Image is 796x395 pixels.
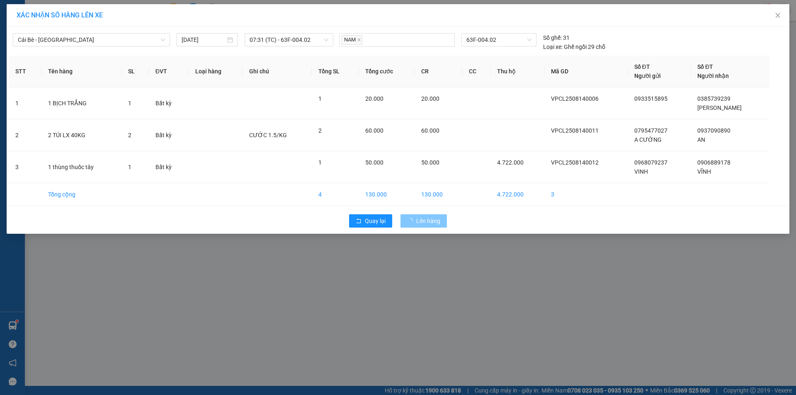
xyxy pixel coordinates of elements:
[41,183,121,206] td: Tổng cộng
[544,183,627,206] td: 3
[634,95,667,102] span: 0933515895
[128,100,131,107] span: 1
[359,183,415,206] td: 130.000
[634,159,667,166] span: 0968079237
[318,127,322,134] span: 2
[543,42,605,51] div: Ghế ngồi 29 chỗ
[415,183,462,206] td: 130.000
[9,56,41,87] th: STT
[697,159,730,166] span: 0906889178
[466,34,531,46] span: 63F-004.02
[312,56,359,87] th: Tổng SL
[634,73,661,79] span: Người gửi
[249,132,287,138] span: CƯỚC 1.5/KG
[149,56,189,87] th: ĐVT
[182,35,226,44] input: 14/08/2025
[697,136,705,143] span: AN
[9,151,41,183] td: 3
[697,104,742,111] span: [PERSON_NAME]
[697,63,713,70] span: Số ĐT
[349,214,392,228] button: rollbackQuay lại
[634,168,648,175] span: VINH
[312,183,359,206] td: 4
[490,56,545,87] th: Thu hộ
[421,95,439,102] span: 20.000
[634,136,662,143] span: A CƯỜNG
[365,159,383,166] span: 50.000
[356,218,362,225] span: rollback
[551,127,599,134] span: VPCL2508140011
[149,119,189,151] td: Bất kỳ
[634,63,650,70] span: Số ĐT
[189,56,242,87] th: Loại hàng
[551,159,599,166] span: VPCL2508140012
[359,56,415,87] th: Tổng cước
[766,4,789,27] button: Close
[697,95,730,102] span: 0385739239
[697,73,729,79] span: Người nhận
[407,218,416,224] span: loading
[121,56,148,87] th: SL
[421,159,439,166] span: 50.000
[543,42,563,51] span: Loại xe:
[774,12,781,19] span: close
[490,183,545,206] td: 4.722.000
[318,95,322,102] span: 1
[128,164,131,170] span: 1
[9,87,41,119] td: 1
[544,56,627,87] th: Mã GD
[357,38,361,42] span: close
[697,127,730,134] span: 0937090890
[634,127,667,134] span: 0795477027
[128,132,131,138] span: 2
[41,56,121,87] th: Tên hàng
[551,95,599,102] span: VPCL2508140006
[365,95,383,102] span: 20.000
[41,119,121,151] td: 2 TÚI LX 40KG
[421,127,439,134] span: 60.000
[41,87,121,119] td: 1 BỊCH TRẮNG
[415,56,462,87] th: CR
[697,168,711,175] span: VĨNH
[365,216,386,225] span: Quay lại
[543,33,562,42] span: Số ghế:
[9,119,41,151] td: 2
[250,34,328,46] span: 07:31 (TC) - 63F-004.02
[41,151,121,183] td: 1 thùng thuốc tây
[497,159,524,166] span: 4.722.000
[400,214,447,228] button: Lên hàng
[342,35,362,45] span: NAM
[462,56,490,87] th: CC
[17,11,103,19] span: XÁC NHẬN SỐ HÀNG LÊN XE
[365,127,383,134] span: 60.000
[18,34,165,46] span: Cái Bè - Sài Gòn
[149,87,189,119] td: Bất kỳ
[318,159,322,166] span: 1
[416,216,440,225] span: Lên hàng
[149,151,189,183] td: Bất kỳ
[243,56,312,87] th: Ghi chú
[543,33,570,42] div: 31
